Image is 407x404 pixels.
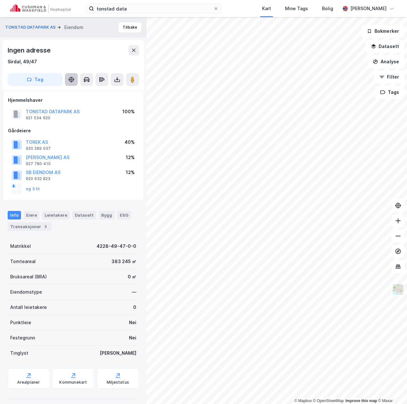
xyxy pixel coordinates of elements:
div: Tomteareal [10,258,36,265]
button: Tags [375,86,404,99]
div: Nei [129,334,136,342]
div: Arealplaner [17,380,40,385]
button: Bokmerker [361,25,404,38]
div: 383 245 ㎡ [111,258,136,265]
div: Bruksareal (BRA) [10,273,47,281]
div: Kart [262,5,271,12]
div: Sirdal, 49/47 [8,58,37,66]
div: [PERSON_NAME] [100,349,136,357]
div: Eiendomstype [10,288,42,296]
button: Datasett [366,40,404,53]
input: Søk på adresse, matrikkel, gårdeiere, leietakere eller personer [94,4,213,13]
button: Analyse [368,55,404,68]
img: cushman-wakefield-realkapital-logo.202ea83816669bd177139c58696a8fa1.svg [10,4,71,13]
div: Hjemmelshaver [8,96,139,104]
div: 920 289 037 [26,146,51,151]
div: 0 ㎡ [128,273,136,281]
div: 921 534 620 [26,115,50,121]
button: Filter [374,71,404,83]
div: Gårdeiere [8,127,139,135]
div: 920 632 823 [26,176,50,181]
div: Datasett [72,211,96,219]
div: Bygg [99,211,115,219]
div: Matrikkel [10,242,31,250]
div: Bolig [322,5,333,12]
div: Transaksjoner [8,222,51,231]
div: — [132,288,136,296]
div: Kontrollprogram for chat [375,373,407,404]
img: Z [392,283,404,296]
div: 0 [133,303,136,311]
div: ESG [117,211,131,219]
div: Info [8,211,21,219]
div: 12% [126,154,135,161]
div: Festegrunn [10,334,35,342]
div: Tinglyst [10,349,28,357]
div: [PERSON_NAME] [350,5,387,12]
iframe: Chat Widget [375,373,407,404]
button: Tag [8,73,62,86]
div: Leietakere [42,211,70,219]
a: Mapbox [294,399,312,403]
button: TONSTAD DATAPARK AS [5,24,57,31]
div: 40% [125,138,135,146]
div: Kommunekart [59,380,87,385]
div: Mine Tags [285,5,308,12]
div: Eiere [24,211,39,219]
div: 4228-49-47-0-0 [96,242,136,250]
div: 927 780 410 [26,161,51,166]
div: Ingen adresse [8,45,52,55]
a: Improve this map [346,399,377,403]
a: OpenStreetMap [313,399,344,403]
div: Nei [129,319,136,326]
div: Punktleie [10,319,31,326]
div: Miljøstatus [107,380,129,385]
div: Antall leietakere [10,303,47,311]
div: 100% [122,108,135,115]
button: Tilbake [118,22,141,32]
div: 12% [126,169,135,176]
div: Eiendom [64,24,83,31]
div: 3 [42,223,49,230]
